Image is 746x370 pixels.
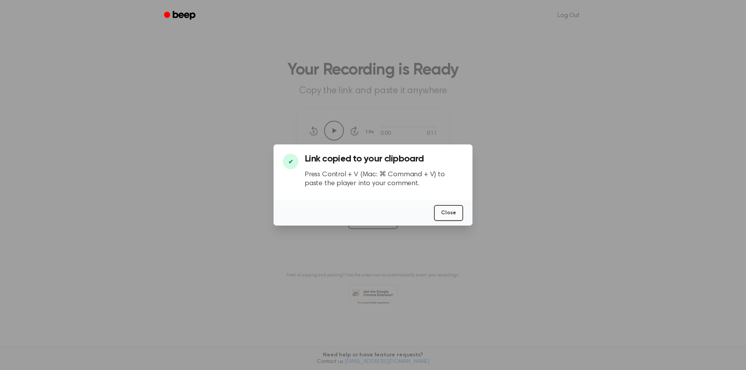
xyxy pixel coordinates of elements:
[434,205,463,221] button: Close
[550,6,587,25] a: Log Out
[159,8,202,23] a: Beep
[283,154,298,169] div: ✔
[305,154,463,164] h3: Link copied to your clipboard
[305,170,463,188] p: Press Control + V (Mac: ⌘ Command + V) to paste the player into your comment.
